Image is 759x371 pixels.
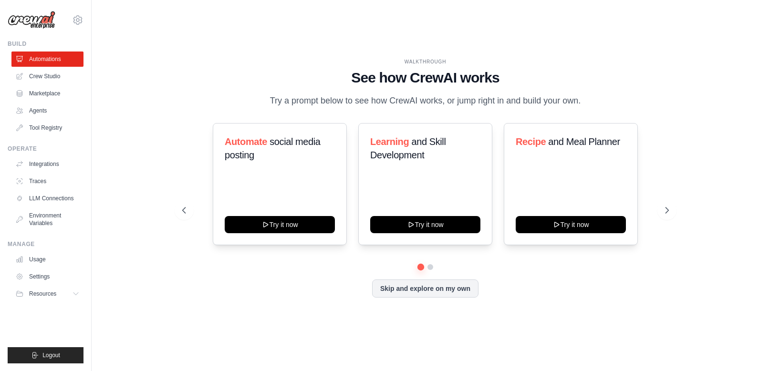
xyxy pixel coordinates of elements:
[265,94,586,108] p: Try a prompt below to see how CrewAI works, or jump right in and build your own.
[182,69,669,86] h1: See how CrewAI works
[11,69,83,84] a: Crew Studio
[370,136,409,147] span: Learning
[370,216,480,233] button: Try it now
[11,208,83,231] a: Environment Variables
[516,216,626,233] button: Try it now
[11,174,83,189] a: Traces
[11,269,83,284] a: Settings
[549,136,620,147] span: and Meal Planner
[8,240,83,248] div: Manage
[8,40,83,48] div: Build
[225,216,335,233] button: Try it now
[225,136,321,160] span: social media posting
[370,136,446,160] span: and Skill Development
[11,286,83,301] button: Resources
[8,145,83,153] div: Operate
[11,252,83,267] a: Usage
[11,191,83,206] a: LLM Connections
[11,156,83,172] a: Integrations
[29,290,56,298] span: Resources
[11,103,83,118] a: Agents
[8,11,55,29] img: Logo
[516,136,546,147] span: Recipe
[11,86,83,101] a: Marketplace
[42,351,60,359] span: Logout
[11,52,83,67] a: Automations
[372,279,478,298] button: Skip and explore on my own
[11,120,83,135] a: Tool Registry
[225,136,267,147] span: Automate
[182,58,669,65] div: WALKTHROUGH
[8,347,83,363] button: Logout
